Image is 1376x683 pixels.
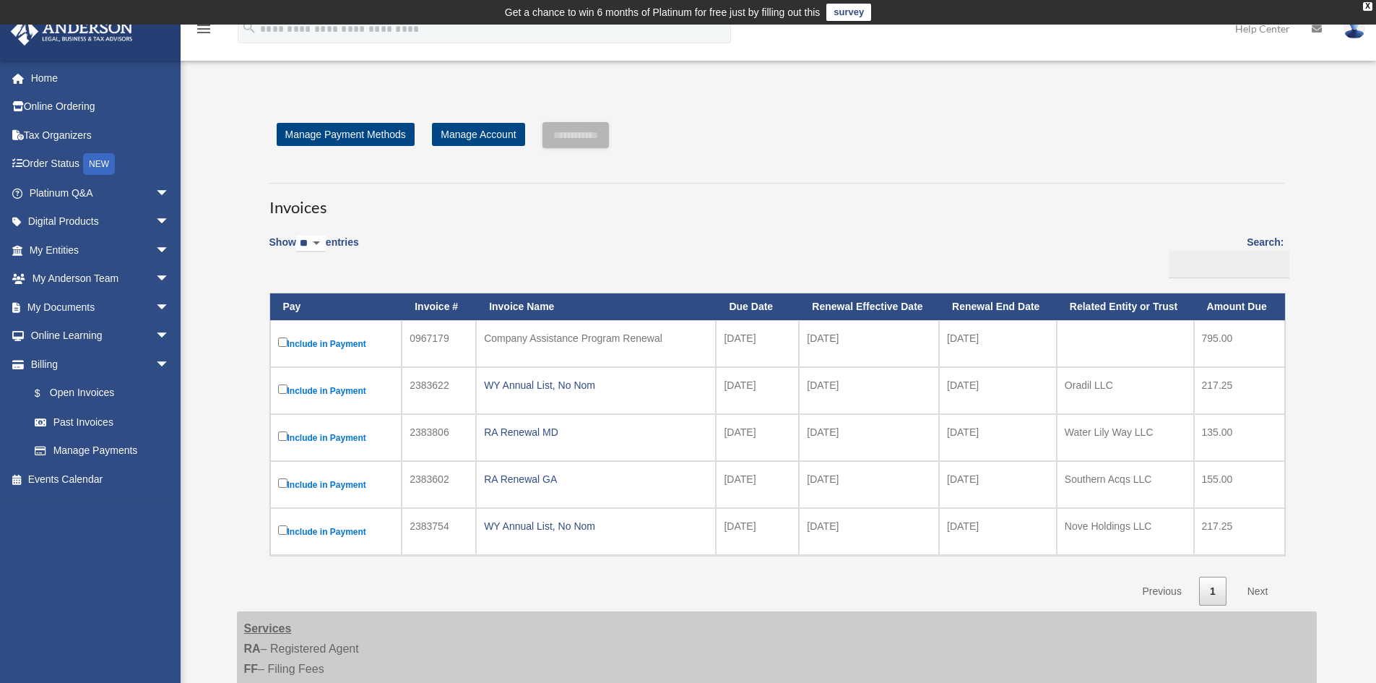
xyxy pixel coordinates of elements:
[20,437,184,465] a: Manage Payments
[1194,414,1285,461] td: 135.00
[10,265,191,293] a: My Anderson Teamarrow_drop_down
[1363,2,1372,11] div: close
[402,320,476,367] td: 0967179
[716,508,799,555] td: [DATE]
[716,320,799,367] td: [DATE]
[505,4,821,21] div: Get a chance to win 6 months of Platinum for free just by filling out this
[10,465,191,494] a: Events Calendar
[1237,577,1279,606] a: Next
[155,265,184,294] span: arrow_drop_down
[278,338,287,347] input: Include in Payment
[10,350,184,379] a: Billingarrow_drop_down
[155,350,184,379] span: arrow_drop_down
[484,469,708,489] div: RA Renewal GA
[10,64,191,93] a: Home
[43,385,50,403] span: $
[278,385,287,394] input: Include in Payment
[1199,577,1226,606] a: 1
[716,414,799,461] td: [DATE]
[278,523,394,541] label: Include in Payment
[278,429,394,447] label: Include in Payment
[939,320,1057,367] td: [DATE]
[939,414,1057,461] td: [DATE]
[402,367,476,414] td: 2383622
[278,382,394,400] label: Include in Payment
[155,322,184,351] span: arrow_drop_down
[278,478,287,488] input: Include in Payment
[83,153,115,175] div: NEW
[799,293,939,320] th: Renewal Effective Date: activate to sort column ascending
[278,335,394,353] label: Include in Payment
[278,525,287,535] input: Include in Payment
[244,663,259,675] strong: FF
[484,375,708,395] div: WY Annual List, No Nom
[1194,508,1285,555] td: 217.25
[1194,320,1285,367] td: 795.00
[1057,367,1194,414] td: Oradil LLC
[10,207,191,236] a: Digital Productsarrow_drop_down
[799,461,939,508] td: [DATE]
[1194,367,1285,414] td: 217.25
[939,461,1057,508] td: [DATE]
[10,179,191,207] a: Platinum Q&Aarrow_drop_down
[241,20,257,35] i: search
[799,508,939,555] td: [DATE]
[270,293,402,320] th: Pay: activate to sort column descending
[1164,233,1284,278] label: Search:
[826,4,871,21] a: survey
[20,408,184,437] a: Past Invoices
[1343,18,1365,39] img: User Pic
[20,379,177,408] a: $Open Invoices
[1194,293,1285,320] th: Amount Due: activate to sort column ascending
[155,179,184,208] span: arrow_drop_down
[1169,251,1289,278] input: Search:
[476,293,716,320] th: Invoice Name: activate to sort column ascending
[195,20,212,38] i: menu
[799,367,939,414] td: [DATE]
[269,183,1284,219] h3: Invoices
[484,328,708,348] div: Company Assistance Program Renewal
[155,293,184,322] span: arrow_drop_down
[10,322,191,351] a: Online Learningarrow_drop_down
[432,123,524,146] a: Manage Account
[10,293,191,322] a: My Documentsarrow_drop_down
[402,414,476,461] td: 2383806
[10,93,191,121] a: Online Ordering
[716,293,799,320] th: Due Date: activate to sort column ascending
[484,422,708,442] div: RA Renewal MD
[716,461,799,508] td: [DATE]
[278,476,394,494] label: Include in Payment
[716,367,799,414] td: [DATE]
[10,121,191,150] a: Tax Organizers
[1194,461,1285,508] td: 155.00
[155,207,184,237] span: arrow_drop_down
[799,414,939,461] td: [DATE]
[1131,577,1192,606] a: Previous
[1057,293,1194,320] th: Related Entity or Trust: activate to sort column ascending
[155,236,184,265] span: arrow_drop_down
[799,320,939,367] td: [DATE]
[7,17,137,46] img: Anderson Advisors Platinum Portal
[1057,508,1194,555] td: Nove Holdings LLC
[278,431,287,441] input: Include in Payment
[1057,461,1194,508] td: Southern Acqs LLC
[402,293,476,320] th: Invoice #: activate to sort column ascending
[939,293,1057,320] th: Renewal End Date: activate to sort column ascending
[10,150,191,179] a: Order StatusNEW
[244,622,292,635] strong: Services
[195,25,212,38] a: menu
[402,508,476,555] td: 2383754
[10,236,191,265] a: My Entitiesarrow_drop_down
[484,516,708,536] div: WY Annual List, No Nom
[402,461,476,508] td: 2383602
[244,643,261,655] strong: RA
[939,367,1057,414] td: [DATE]
[1057,414,1194,461] td: Water Lily Way LLC
[277,123,415,146] a: Manage Payment Methods
[296,236,326,252] select: Showentries
[939,508,1057,555] td: [DATE]
[269,233,359,267] label: Show entries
